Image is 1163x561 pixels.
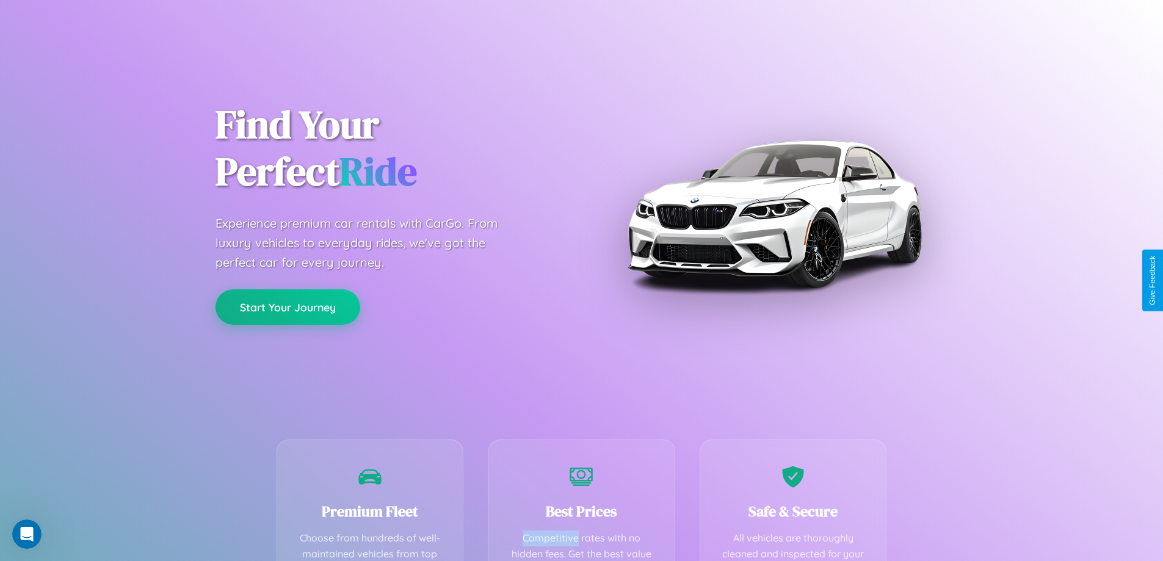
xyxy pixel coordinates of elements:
div: Give Feedback [1148,256,1157,305]
span: Ride [339,145,417,198]
p: Experience premium car rentals with CarGo. From luxury vehicles to everyday rides, we've got the ... [216,214,521,272]
h1: Find Your Perfect [216,101,563,195]
button: Start Your Journey [216,289,360,325]
h3: Safe & Secure [719,501,868,521]
h3: Premium Fleet [295,501,445,521]
h3: Best Prices [507,501,656,521]
iframe: Intercom live chat [12,519,42,549]
img: Premium BMW car rental vehicle [621,61,927,366]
